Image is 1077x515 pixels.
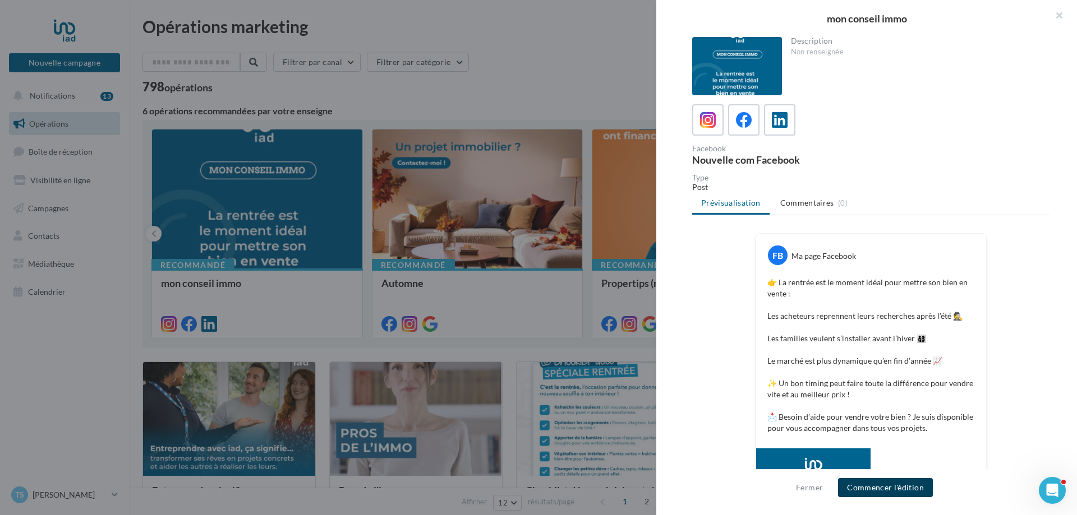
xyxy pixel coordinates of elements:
[838,198,848,207] span: (0)
[674,13,1059,24] div: mon conseil immo
[791,47,1042,57] div: Non renseignée
[692,174,1050,182] div: Type
[791,250,856,262] div: Ma page Facebook
[692,145,867,152] div: Facebook
[1039,477,1066,504] iframe: Intercom live chat
[791,481,827,494] button: Fermer
[838,478,933,497] button: Commencer l'édition
[768,245,788,265] div: FB
[780,197,834,208] span: Commentaires
[692,155,867,165] div: Nouvelle com Facebook
[767,277,975,434] p: 👉 La rentrée est le moment idéal pour mettre son bien en vente : Les acheteurs reprennent leurs r...
[791,37,1042,45] div: Description
[692,182,1050,193] div: Post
